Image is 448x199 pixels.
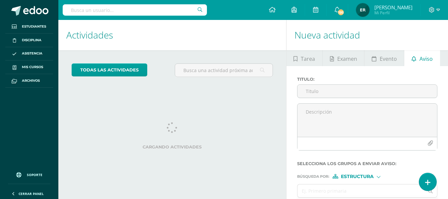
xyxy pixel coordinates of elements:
span: Mi Perfil [374,10,413,16]
span: Archivos [22,78,40,83]
label: Titulo : [297,77,437,82]
a: Mis cursos [5,60,53,74]
span: [PERSON_NAME] [374,4,413,11]
h1: Nueva actividad [294,20,440,50]
span: Evento [380,51,397,67]
a: Aviso [404,50,440,66]
a: Estudiantes [5,20,53,34]
span: Soporte [27,172,42,177]
span: Tarea [301,51,315,67]
a: Tarea [287,50,322,66]
label: Cargando actividades [72,145,273,149]
span: Estructura [341,175,374,178]
img: 5c384eb2ea0174d85097e364ebdd71e5.png [356,3,369,17]
span: Aviso [419,51,433,67]
span: Asistencia [22,51,42,56]
span: Cerrar panel [19,191,44,196]
input: Ej. Primero primaria [297,184,424,197]
label: Selecciona los grupos a enviar aviso : [297,161,437,166]
span: Examen [337,51,357,67]
span: Disciplina [22,38,41,43]
a: Evento [364,50,404,66]
div: [object Object] [333,174,382,179]
input: Titulo [297,85,437,98]
a: Archivos [5,74,53,88]
a: Soporte [8,166,50,182]
a: todas las Actividades [72,63,147,76]
input: Busca un usuario... [63,4,207,16]
input: Busca una actividad próxima aquí... [175,64,272,77]
span: 195 [337,9,345,16]
span: Estudiantes [22,24,46,29]
a: Disciplina [5,34,53,47]
span: Búsqueda por : [297,175,329,178]
h1: Actividades [66,20,278,50]
a: Examen [323,50,364,66]
span: Mis cursos [22,64,43,70]
a: Asistencia [5,47,53,61]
